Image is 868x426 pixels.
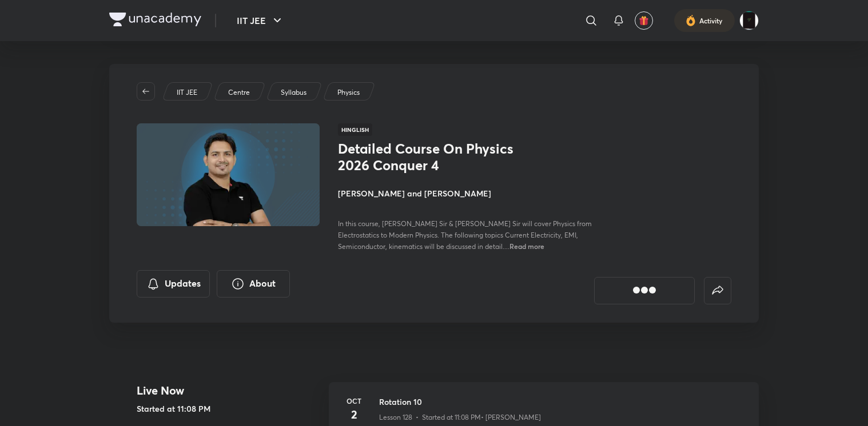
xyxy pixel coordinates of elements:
[137,382,320,399] h4: Live Now
[279,87,309,98] a: Syllabus
[338,123,372,136] span: Hinglish
[704,277,731,304] button: false
[228,87,250,98] p: Centre
[379,412,541,423] p: Lesson 128 • Started at 11:08 PM • [PERSON_NAME]
[343,406,365,423] h4: 2
[137,270,210,298] button: Updates
[594,277,695,304] button: [object Object]
[338,187,594,199] h4: [PERSON_NAME] and [PERSON_NAME]
[635,11,653,30] button: avatar
[135,122,321,227] img: Thumbnail
[639,15,649,26] img: avatar
[337,87,360,98] p: Physics
[336,87,362,98] a: Physics
[686,14,696,27] img: activity
[281,87,306,98] p: Syllabus
[177,87,197,98] p: IIT JEE
[509,242,544,251] span: Read more
[175,87,200,98] a: IIT JEE
[109,13,201,29] a: Company Logo
[226,87,252,98] a: Centre
[137,403,320,415] h5: Started at 11:08 PM
[217,270,290,298] button: About
[739,11,759,30] img: Anurag Agarwal
[338,140,525,174] h1: Detailed Course On Physics 2026 Conquer 4
[343,396,365,406] h6: Oct
[109,13,201,26] img: Company Logo
[379,396,745,408] h3: Rotation 10
[230,9,291,32] button: IIT JEE
[338,219,592,251] span: In this course, [PERSON_NAME] Sir & [PERSON_NAME] Sir will cover Physics from Electrostatics to M...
